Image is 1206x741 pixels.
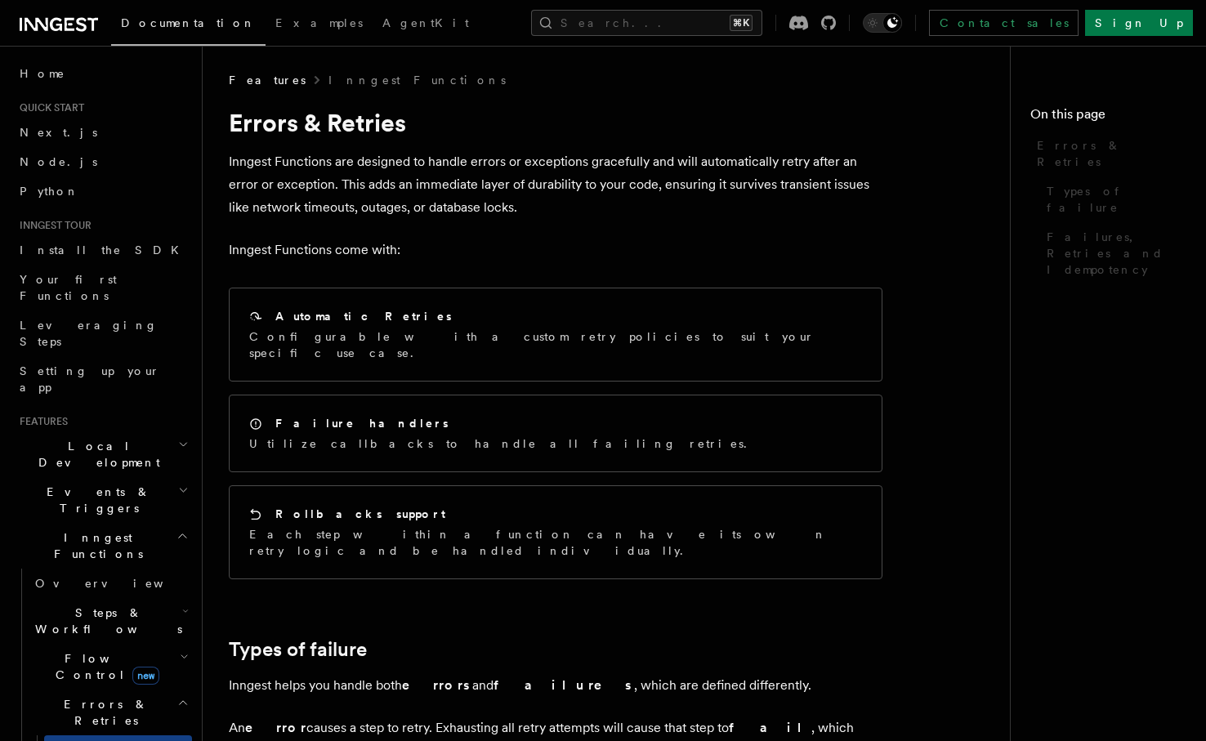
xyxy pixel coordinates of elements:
[249,526,862,559] p: Each step within a function can have its own retry logic and be handled individually.
[1037,137,1186,170] span: Errors & Retries
[229,108,882,137] h1: Errors & Retries
[132,667,159,685] span: new
[1030,131,1186,176] a: Errors & Retries
[20,155,97,168] span: Node.js
[245,720,306,735] strong: error
[229,288,882,382] a: Automatic RetriesConfigurable with a custom retry policies to suit your specific use case.
[249,435,757,452] p: Utilize callbacks to handle all failing retries.
[531,10,762,36] button: Search...⌘K
[13,101,84,114] span: Quick start
[20,126,97,139] span: Next.js
[1040,176,1186,222] a: Types of failure
[13,310,192,356] a: Leveraging Steps
[13,356,192,402] a: Setting up your app
[494,677,634,693] strong: failures
[20,65,65,82] span: Home
[229,485,882,579] a: Rollbacks supportEach step within a function can have its own retry logic and be handled individu...
[275,415,449,431] h2: Failure handlers
[229,72,306,88] span: Features
[13,59,192,88] a: Home
[13,176,192,206] a: Python
[20,273,117,302] span: Your first Functions
[249,328,862,361] p: Configurable with a custom retry policies to suit your specific use case.
[13,219,92,232] span: Inngest tour
[229,638,367,661] a: Types of failure
[35,577,203,590] span: Overview
[1047,183,1186,216] span: Types of failure
[373,5,479,44] a: AgentKit
[13,529,176,562] span: Inngest Functions
[1030,105,1186,131] h4: On this page
[13,415,68,428] span: Features
[29,605,182,637] span: Steps & Workflows
[20,364,160,394] span: Setting up your app
[29,569,192,598] a: Overview
[1040,222,1186,284] a: Failures, Retries and Idempotency
[863,13,902,33] button: Toggle dark mode
[229,395,882,472] a: Failure handlersUtilize callbacks to handle all failing retries.
[13,484,178,516] span: Events & Triggers
[229,150,882,219] p: Inngest Functions are designed to handle errors or exceptions gracefully and will automatically r...
[382,16,469,29] span: AgentKit
[13,265,192,310] a: Your first Functions
[929,10,1079,36] a: Contact sales
[121,16,256,29] span: Documentation
[729,720,811,735] strong: fail
[275,16,363,29] span: Examples
[20,319,158,348] span: Leveraging Steps
[29,696,177,729] span: Errors & Retries
[266,5,373,44] a: Examples
[275,506,445,522] h2: Rollbacks support
[1047,229,1186,278] span: Failures, Retries and Idempotency
[13,477,192,523] button: Events & Triggers
[29,598,192,644] button: Steps & Workflows
[402,677,472,693] strong: errors
[13,431,192,477] button: Local Development
[111,5,266,46] a: Documentation
[13,523,192,569] button: Inngest Functions
[29,650,180,683] span: Flow Control
[275,308,452,324] h2: Automatic Retries
[13,235,192,265] a: Install the SDK
[29,644,192,690] button: Flow Controlnew
[13,118,192,147] a: Next.js
[13,147,192,176] a: Node.js
[229,239,882,261] p: Inngest Functions come with:
[29,690,192,735] button: Errors & Retries
[328,72,506,88] a: Inngest Functions
[229,674,882,697] p: Inngest helps you handle both and , which are defined differently.
[1085,10,1193,36] a: Sign Up
[730,15,753,31] kbd: ⌘K
[20,185,79,198] span: Python
[20,243,189,257] span: Install the SDK
[13,438,178,471] span: Local Development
